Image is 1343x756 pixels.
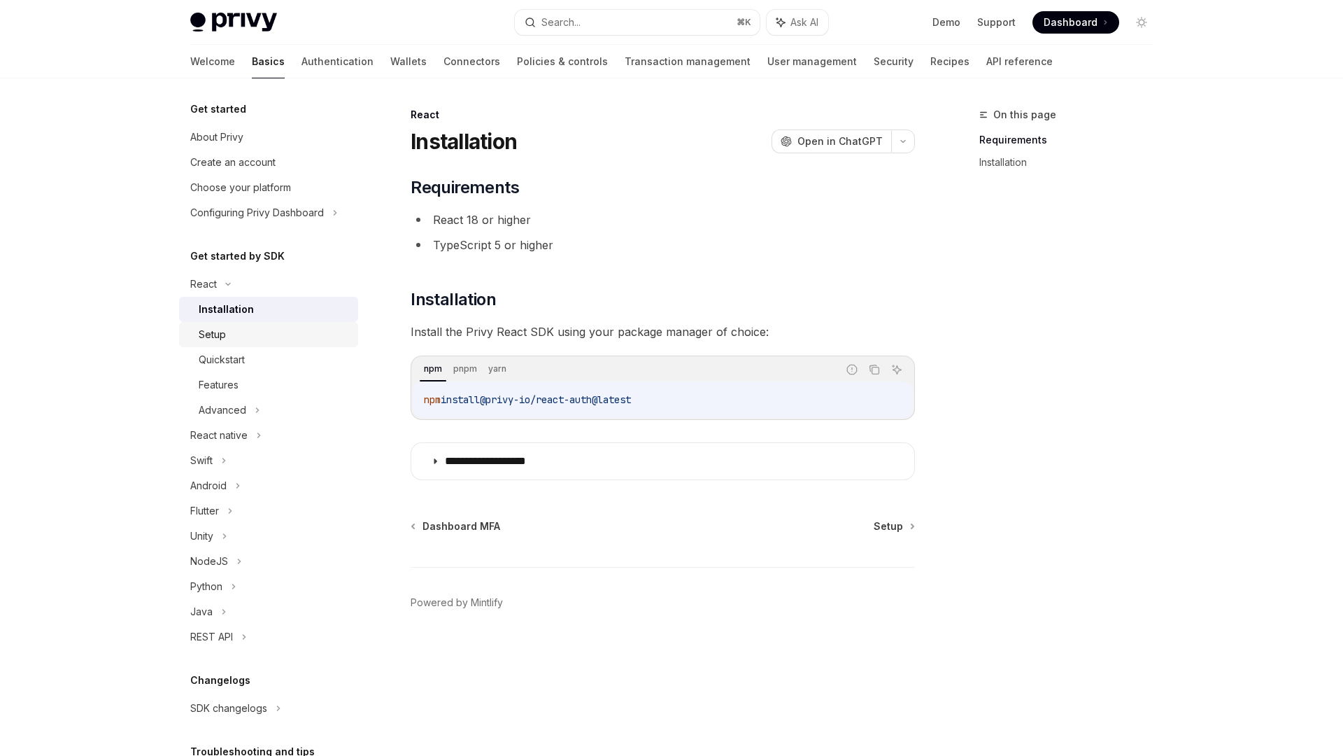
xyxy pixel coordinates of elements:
[190,276,217,293] div: React
[301,45,374,78] a: Authentication
[424,393,441,406] span: npm
[412,519,500,533] a: Dashboard MFA
[411,176,519,199] span: Requirements
[517,45,608,78] a: Policies & controls
[199,301,254,318] div: Installation
[199,351,245,368] div: Quickstart
[179,150,358,175] a: Create an account
[1044,15,1097,29] span: Dashboard
[1032,11,1119,34] a: Dashboard
[411,235,915,255] li: TypeScript 5 or higher
[190,45,235,78] a: Welcome
[411,108,915,122] div: React
[1130,11,1153,34] button: Toggle dark mode
[449,360,481,377] div: pnpm
[480,393,631,406] span: @privy-io/react-auth@latest
[190,672,250,689] h5: Changelogs
[979,151,1164,174] a: Installation
[541,14,581,31] div: Search...
[179,347,358,372] a: Quickstart
[179,322,358,347] a: Setup
[874,45,914,78] a: Security
[179,125,358,150] a: About Privy
[443,45,500,78] a: Connectors
[737,17,751,28] span: ⌘ K
[199,326,226,343] div: Setup
[843,360,861,379] button: Report incorrect code
[772,129,891,153] button: Open in ChatGPT
[179,297,358,322] a: Installation
[199,377,239,393] div: Features
[190,13,277,32] img: light logo
[874,519,914,533] a: Setup
[515,10,760,35] button: Search...⌘K
[932,15,960,29] a: Demo
[190,179,291,196] div: Choose your platform
[977,15,1016,29] a: Support
[190,553,228,570] div: NodeJS
[190,204,324,221] div: Configuring Privy Dashboard
[979,129,1164,151] a: Requirements
[930,45,969,78] a: Recipes
[179,175,358,200] a: Choose your platform
[190,154,276,171] div: Create an account
[190,578,222,595] div: Python
[190,629,233,645] div: REST API
[199,402,246,419] div: Advanced
[190,101,246,118] h5: Get started
[190,129,243,146] div: About Privy
[986,45,1053,78] a: API reference
[411,129,517,154] h1: Installation
[767,10,828,35] button: Ask AI
[179,372,358,398] a: Features
[767,45,857,78] a: User management
[190,477,227,494] div: Android
[625,45,751,78] a: Transaction management
[190,603,213,620] div: Java
[993,106,1056,123] span: On this page
[441,393,480,406] span: install
[252,45,285,78] a: Basics
[411,322,915,342] span: Install the Privy React SDK using your package manager of choice:
[874,519,903,533] span: Setup
[411,210,915,230] li: React 18 or higher
[190,528,213,545] div: Unity
[888,360,906,379] button: Ask AI
[484,360,511,377] div: yarn
[190,427,248,444] div: React native
[790,15,818,29] span: Ask AI
[390,45,427,78] a: Wallets
[190,700,267,717] div: SDK changelogs
[411,596,503,610] a: Powered by Mintlify
[190,248,285,265] h5: Get started by SDK
[422,519,500,533] span: Dashboard MFA
[411,288,496,311] span: Installation
[420,360,446,377] div: npm
[190,452,213,469] div: Swift
[797,134,883,148] span: Open in ChatGPT
[865,360,883,379] button: Copy the contents from the code block
[190,503,219,519] div: Flutter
